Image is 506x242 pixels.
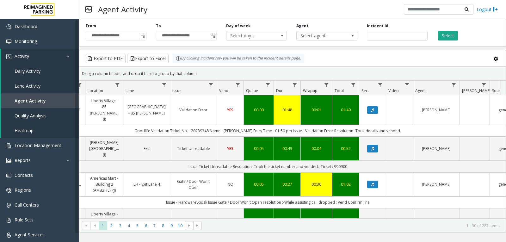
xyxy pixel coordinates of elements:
[226,31,275,40] span: Select day...
[89,140,119,158] a: [PERSON_NAME][GEOGRAPHIC_DATA] (I)
[6,173,11,178] img: 'icon'
[174,146,213,152] a: Ticket Unreadable
[264,81,272,89] a: Queue Filter Menu
[79,81,506,218] div: Data table
[15,83,40,89] span: Lane Activity
[15,157,31,163] span: Reports
[1,123,79,138] a: Heatmap
[336,181,355,187] a: 01:02
[176,56,181,61] img: infoIcon.svg
[492,88,504,93] span: Source
[6,54,11,59] img: 'icon'
[296,23,308,29] label: Agent
[174,178,213,190] a: Gate / Door Won't Open
[227,146,233,151] span: YES
[227,107,233,113] span: YES
[6,218,11,223] img: 'icon'
[6,39,11,44] img: 'icon'
[193,221,202,230] span: Go to the last page
[493,6,498,13] img: logout
[415,88,426,93] span: Agent
[127,104,166,116] a: [GEOGRAPHIC_DATA] - 85 [PERSON_NAME]
[1,108,79,123] a: Quality Analysis
[185,221,193,230] span: Go to the next page
[209,31,216,40] span: Toggle popup
[248,146,270,152] a: 00:05
[173,54,304,63] div: By clicking Incident row you will be taken to the incident details page.
[6,203,11,208] img: 'icon'
[133,221,142,230] span: Page 5
[376,81,385,89] a: Rec. Filter Menu
[88,88,103,93] span: Location
[305,181,328,187] div: 00:30
[15,113,46,119] span: Quality Analysis
[221,146,240,152] a: YES
[113,81,122,89] a: Location Filter Menu
[221,181,240,187] a: NO
[167,221,176,230] span: Page 9
[99,221,107,230] span: Page 1
[278,181,297,187] a: 00:27
[227,182,233,187] span: NO
[86,23,96,29] label: From
[367,23,388,29] label: Incident Id
[417,107,456,113] a: [PERSON_NAME]
[160,81,169,89] a: Lane Filter Menu
[219,88,228,93] span: Vend
[278,146,297,152] a: 00:43
[89,211,119,235] a: Liberty Village - 85 [PERSON_NAME] (I)
[1,49,79,64] a: Activity
[336,146,355,152] a: 00:52
[1,93,79,108] a: Agent Activity
[15,142,61,148] span: Location Management
[89,98,119,122] a: Liberty Village - 85 [PERSON_NAME] (I)
[139,31,146,40] span: Toggle popup
[417,181,456,187] a: [PERSON_NAME]
[107,221,116,230] span: Page 2
[206,223,499,228] kendo-pager-info: 1 - 30 of 287 items
[6,24,11,29] img: 'icon'
[89,175,119,194] a: Americas Mart - Building 2 (AMB2) (L)(PJ)
[305,146,328,152] a: 00:04
[127,217,166,229] a: [GEOGRAPHIC_DATA] - 85 [PERSON_NAME]
[388,88,399,93] span: Video
[127,146,166,152] a: Exit
[278,107,297,113] a: 01:48
[75,81,84,89] a: Lot Filter Menu
[159,221,167,230] span: Page 8
[142,221,150,230] span: Page 6
[116,221,125,230] span: Page 3
[417,217,456,229] a: [PERSON_NAME] [PERSON_NAME]
[246,88,258,93] span: Queue
[15,187,31,193] span: Regions
[297,31,345,40] span: Select agent...
[6,158,11,163] img: 'icon'
[1,64,79,78] a: Daily Activity
[156,23,161,29] label: To
[15,232,45,238] span: Agent Services
[195,223,200,228] span: Go to the last page
[221,107,240,113] a: YES
[1,78,79,93] a: Lane Activity
[125,221,133,230] span: Page 4
[335,88,344,93] span: Total
[336,107,355,113] a: 01:49
[234,81,242,89] a: Vend Filter Menu
[403,81,411,89] a: Video Filter Menu
[126,88,134,93] span: Lane
[462,88,491,93] span: [PERSON_NAME]
[15,38,37,44] span: Monitoring
[291,81,299,89] a: Dur Filter Menu
[79,68,506,79] div: Drag a column header and drop it here to group by that column
[322,81,331,89] a: Wrapup Filter Menu
[248,181,270,187] a: 00:05
[305,107,328,113] a: 00:01
[172,88,182,93] span: Issue
[303,88,318,93] span: Wrapup
[417,146,456,152] a: [PERSON_NAME]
